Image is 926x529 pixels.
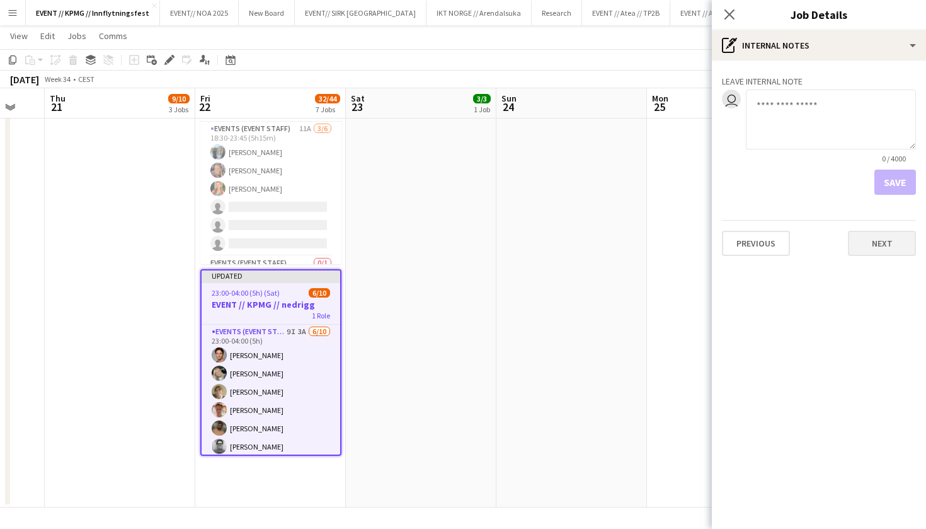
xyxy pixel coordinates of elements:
span: Sat [351,93,365,104]
span: 3/3 [473,94,491,103]
span: Fri [200,93,210,104]
span: View [10,30,28,42]
span: Comms [99,30,127,42]
div: 1 Job [474,105,490,114]
span: Sun [501,93,517,104]
button: EVENT // Atea // TP2B [582,1,670,25]
a: Jobs [62,28,91,44]
div: 7 Jobs [316,105,340,114]
app-card-role: Events (Event Staff)11A3/618:30-23:45 (5h15m)[PERSON_NAME][PERSON_NAME][PERSON_NAME] [200,122,341,256]
span: Jobs [67,30,86,42]
div: [DATE] [10,73,39,86]
span: Week 34 [42,74,73,84]
button: IKT NORGE // Arendalsuka [426,1,532,25]
span: 6/10 [309,288,330,298]
a: View [5,28,33,44]
button: Next [848,231,916,256]
button: EVENT// SIRK [GEOGRAPHIC_DATA] [295,1,426,25]
span: 23 [349,100,365,114]
span: 32/44 [315,94,340,103]
a: Comms [94,28,132,44]
div: CEST [78,74,94,84]
app-card-role: Events (Event Staff)0/1 [200,256,341,299]
button: EVENT // KPMG // Innflytningsfest [26,1,160,25]
a: Edit [35,28,60,44]
button: New Board [239,1,295,25]
span: Thu [50,93,66,104]
span: Mon [652,93,668,104]
button: EVENT // Atea Community 2025 [670,1,791,25]
span: 24 [500,100,517,114]
app-job-card: Updated23:00-04:00 (5h) (Sat)6/10EVENT // KPMG // nedrigg1 RoleEvents (Event Staff)9I3A6/1023:00-... [200,269,341,456]
div: 3 Jobs [169,105,189,114]
button: Previous [722,231,790,256]
span: 22 [198,100,210,114]
span: 23:00-04:00 (5h) (Sat) [212,288,280,298]
span: 25 [650,100,668,114]
span: 9/10 [168,94,190,103]
h3: EVENT // KPMG // nedrigg [202,299,340,310]
span: 1 Role [312,311,330,320]
app-job-card: 18:30-04:00 (9h30m) (Sat)3/7EVENT // KPMG // Aktiviteter2 RolesEvents (Event Staff)11A3/618:30-23... [200,78,341,264]
div: Updated [202,270,340,281]
span: Edit [40,30,55,42]
span: 21 [48,100,66,114]
span: 0 / 4000 [872,154,916,163]
button: EVENT// NOA 2025 [160,1,239,25]
div: Internal notes [712,30,926,61]
button: Research [532,1,582,25]
h3: Leave internal note [722,76,916,87]
h3: Job Details [712,6,926,23]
